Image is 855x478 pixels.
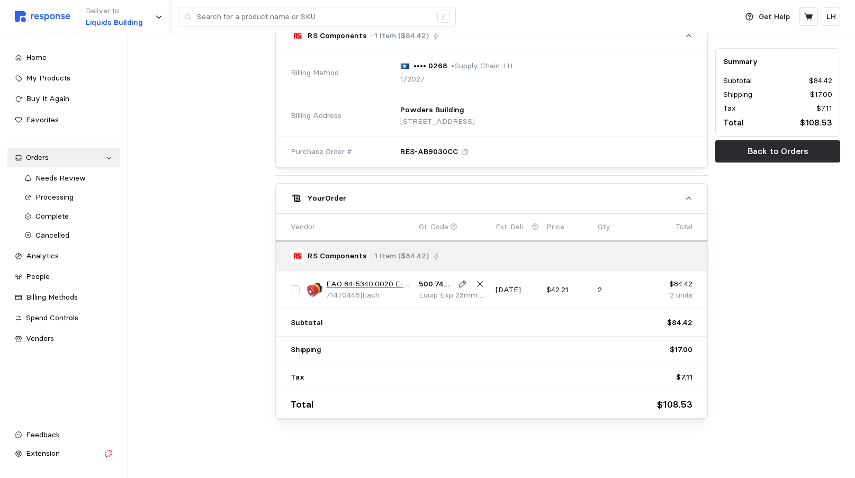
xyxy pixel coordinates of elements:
[7,89,120,109] a: Buy It Again
[291,146,352,158] span: Purchase Order #
[649,290,693,301] p: 2 units
[7,267,120,286] a: People
[35,173,86,183] span: Needs Review
[810,89,832,101] p: $17.00
[307,193,346,204] h5: Your Order
[723,103,736,114] p: Tax
[26,115,59,124] span: Favorites
[546,284,590,296] p: $42.21
[826,11,836,23] p: LH
[26,313,78,322] span: Spend Controls
[419,290,488,301] p: Equip Exp 23mm Rm 101
[326,278,411,290] a: EAO 84-5340.0020 E-Stop, 32mm, 2NC, MAINT, Twist-Unlock, Non-Illuminated, Black Ring, 5A, 250VAC,...
[26,251,59,260] span: Analytics
[276,51,708,167] div: RS Components· 1 Item ($84.42)
[371,30,429,42] p: · 1 Item ($84.42)
[598,284,642,296] p: 2
[800,116,832,129] p: $108.53
[451,60,512,72] p: • Supply Chain-LH
[35,230,69,240] span: Cancelled
[598,221,610,233] p: Qty
[291,372,304,383] p: Tax
[26,292,78,302] span: Billing Methods
[276,21,708,51] button: RS Components· 1 Item ($84.42)
[400,63,410,69] img: svg%3e
[7,309,120,328] a: Spend Controls
[7,329,120,348] a: Vendors
[413,60,447,72] p: •••• 0268
[360,290,380,300] span: | Each
[670,344,692,356] p: $17.00
[400,74,425,85] p: 1/2027
[291,221,315,233] p: Vendor
[26,448,60,458] span: Extension
[822,7,840,26] button: LH
[26,73,70,83] span: My Products
[7,48,120,67] a: Home
[759,11,790,23] p: Get Help
[649,278,693,290] p: $84.42
[748,145,808,158] p: Back to Orders
[816,103,832,114] p: $7.11
[26,152,102,164] div: Orders
[496,284,539,296] p: [DATE]
[291,344,321,356] p: Shipping
[676,372,692,383] p: $7.11
[26,94,69,103] span: Buy It Again
[17,188,121,207] a: Processing
[715,140,840,163] button: Back to Orders
[308,250,367,262] p: RS Components
[7,111,120,130] a: Favorites
[17,207,121,226] a: Complete
[291,67,339,79] span: Billing Method
[419,278,453,290] p: 500.74625.012
[276,213,708,418] div: YourOrder
[26,430,60,439] span: Feedback
[657,397,692,412] p: $108.53
[291,317,323,329] p: Subtotal
[7,288,120,307] a: Billing Methods
[276,184,708,213] button: YourOrder
[308,30,367,42] p: RS Components
[723,75,752,87] p: Subtotal
[35,192,74,202] span: Processing
[723,56,832,67] h5: Summary
[723,89,752,101] p: Shipping
[291,110,341,122] span: Billing Address
[419,221,448,233] p: GL Code
[291,397,313,412] p: Total
[723,116,744,129] p: Total
[326,290,360,300] span: 71470446
[197,7,431,26] input: Search for a product name or SKU
[7,69,120,88] a: My Products
[26,333,54,343] span: Vendors
[496,221,530,233] p: Est. Delivery
[15,11,70,22] img: svg%3e
[17,169,121,188] a: Needs Review
[26,52,47,62] span: Home
[7,426,120,445] button: Feedback
[7,148,120,167] a: Orders
[400,116,475,128] p: [STREET_ADDRESS]
[676,221,692,233] p: Total
[307,282,322,297] img: 71470446.jpg
[26,272,50,281] span: People
[7,444,120,463] button: Extension
[400,146,458,158] p: RES-AB9030CC
[371,250,429,262] p: · 1 Item ($84.42)
[739,7,796,27] button: Get Help
[7,247,120,266] a: Analytics
[546,221,564,233] p: Price
[400,104,464,116] p: Powders Building
[809,75,832,87] p: $84.42
[35,211,69,221] span: Complete
[86,17,143,29] p: Liquids Building
[667,317,692,329] p: $84.42
[86,5,143,17] p: Deliver to
[17,226,121,245] a: Cancelled
[437,11,450,23] div: /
